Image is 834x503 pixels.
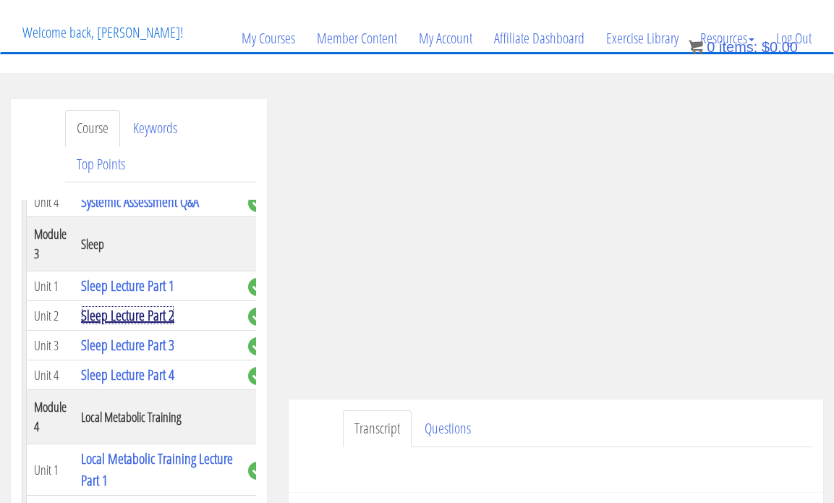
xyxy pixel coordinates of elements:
[719,39,757,55] span: items:
[231,4,306,73] a: My Courses
[27,217,75,271] th: Module 3
[27,390,75,444] th: Module 4
[707,39,715,55] span: 0
[762,39,770,55] span: $
[81,192,199,211] a: Systemic Assessment Q&A
[27,444,75,496] td: Unit 1
[27,360,75,390] td: Unit 4
[248,337,266,355] span: complete
[306,4,408,73] a: Member Content
[122,110,189,147] a: Keywords
[765,4,822,73] a: Log Out
[27,301,75,331] td: Unit 2
[248,367,266,385] span: complete
[413,410,482,447] a: Questions
[81,335,174,355] a: Sleep Lecture Part 3
[81,305,174,325] a: Sleep Lecture Part 2
[248,462,266,480] span: complete
[65,146,137,183] a: Top Points
[408,4,483,73] a: My Account
[689,39,798,55] a: 0 items: $0.00
[81,365,174,384] a: Sleep Lecture Part 4
[248,308,266,326] span: complete
[74,217,241,271] th: Sleep
[762,39,798,55] bdi: 0.00
[248,278,266,296] span: complete
[595,4,689,73] a: Exercise Library
[81,276,174,295] a: Sleep Lecture Part 1
[65,110,120,147] a: Course
[27,271,75,301] td: Unit 1
[27,187,75,217] td: Unit 4
[689,40,703,54] img: icon11.png
[12,4,194,62] p: Welcome back, [PERSON_NAME]!
[689,4,765,73] a: Resources
[27,331,75,360] td: Unit 3
[81,449,233,490] a: Local Metabolic Training Lecture Part 1
[74,390,241,444] th: Local Metabolic Training
[343,410,412,447] a: Transcript
[248,194,266,212] span: complete
[483,4,595,73] a: Affiliate Dashboard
